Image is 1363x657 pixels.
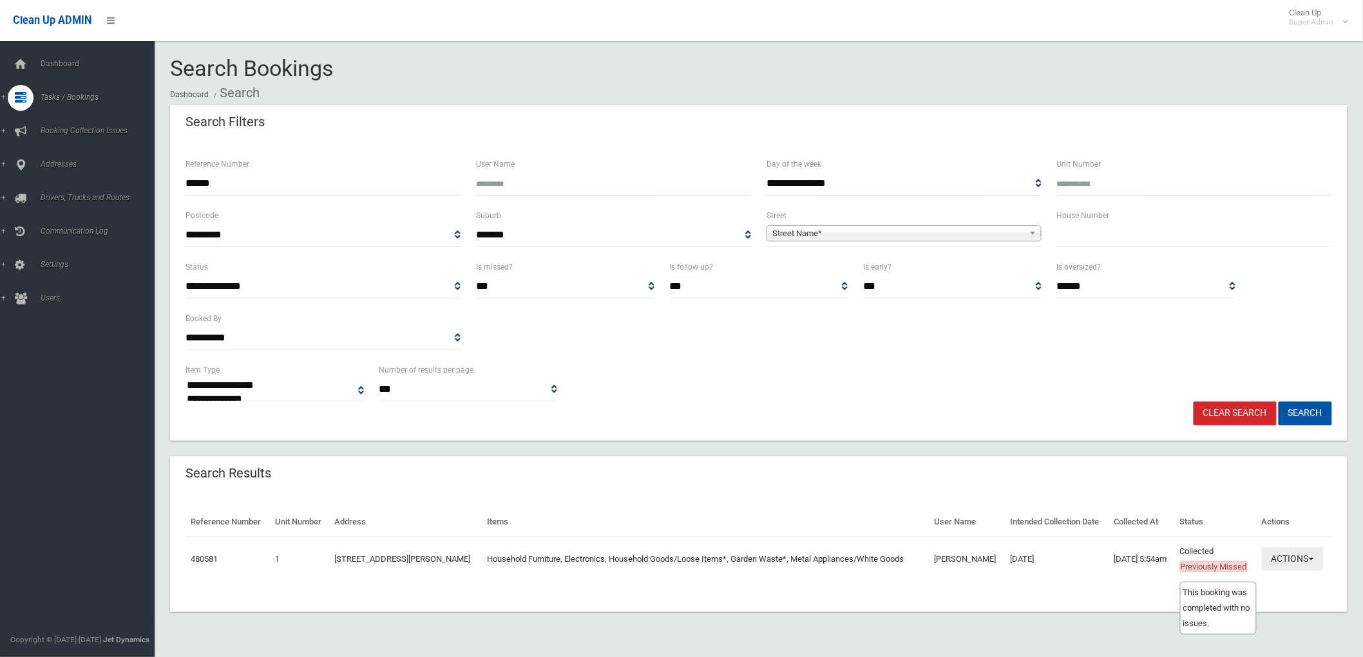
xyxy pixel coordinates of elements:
header: Search Results [170,461,287,486]
strong: Jet Dynamics [103,635,149,644]
button: Search [1279,402,1332,425]
span: Settings [37,260,166,269]
small: Super Admin [1290,17,1334,27]
a: Dashboard [170,90,209,99]
label: Is early? [863,260,891,274]
th: User Name [929,508,1005,537]
a: Clear Search [1194,402,1277,425]
label: Booked By [186,311,222,326]
span: Street Name* [772,226,1024,241]
button: Actions [1262,547,1324,571]
header: Search Filters [170,109,280,134]
label: Suburb [476,208,501,223]
td: [PERSON_NAME] [929,537,1005,581]
label: Item Type [186,363,220,377]
td: [DATE] 5:54am [1109,537,1175,581]
label: Is follow up? [670,260,714,274]
div: This booking was completed with no issues. [1180,582,1257,634]
span: Users [37,293,166,302]
li: Search [211,81,260,105]
th: Unit Number [270,508,329,537]
td: [DATE] [1005,537,1109,581]
label: Street [767,208,786,223]
th: Reference Number [186,508,270,537]
th: Address [329,508,482,537]
th: Status [1175,508,1257,537]
span: Communication Log [37,227,166,236]
label: Reference Number [186,157,249,171]
span: Clean Up [1283,8,1347,27]
label: Unit Number [1057,157,1101,171]
th: Collected At [1109,508,1175,537]
th: Items [482,508,929,537]
a: 480581 [191,554,218,564]
label: User Name [476,157,515,171]
label: Is oversized? [1057,260,1101,274]
span: Booking Collection Issues [37,126,166,135]
label: Is missed? [476,260,513,274]
span: Addresses [37,160,166,169]
span: Previously Missed [1180,561,1248,572]
th: Actions [1257,508,1332,537]
label: Postcode [186,208,218,223]
th: Intended Collection Date [1005,508,1109,537]
td: 1 [270,537,329,581]
label: Number of results per page [379,363,474,377]
span: Search Bookings [170,55,334,81]
td: Household Furniture, Electronics, Household Goods/Loose Items*, Garden Waste*, Metal Appliances/W... [482,537,929,581]
span: Copyright © [DATE]-[DATE] [10,635,101,644]
a: [STREET_ADDRESS][PERSON_NAME] [334,554,470,564]
span: Drivers, Trucks and Routes [37,193,166,202]
label: House Number [1057,208,1110,223]
span: Tasks / Bookings [37,93,166,102]
label: Day of the week [767,157,821,171]
span: Clean Up ADMIN [13,14,91,26]
span: Dashboard [37,59,166,68]
td: Collected [1175,537,1257,581]
label: Status [186,260,208,274]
